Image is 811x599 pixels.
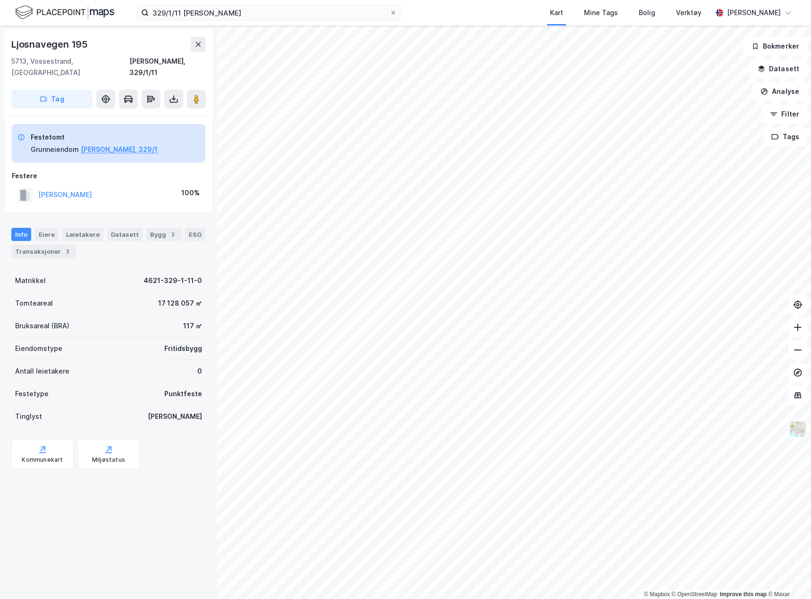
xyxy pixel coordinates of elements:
div: Festetype [15,388,49,399]
a: Improve this map [720,591,767,598]
div: [PERSON_NAME], 329/1/11 [129,56,206,78]
div: [PERSON_NAME] [727,7,781,18]
div: 5713, Vossestrand, [GEOGRAPHIC_DATA] [11,56,129,78]
div: 2 [63,247,72,256]
div: Festere [12,170,205,182]
div: Verktøy [676,7,701,18]
div: [PERSON_NAME] [148,411,202,422]
div: Mine Tags [584,7,618,18]
input: Søk på adresse, matrikkel, gårdeiere, leietakere eller personer [149,6,389,20]
button: [PERSON_NAME], 329/1 [81,144,158,155]
div: Tinglyst [15,411,42,422]
div: Leietakere [62,228,103,241]
img: logo.f888ab2527a4732fd821a326f86c7f29.svg [15,4,114,21]
div: 17 128 057 ㎡ [158,298,202,309]
div: ESG [185,228,205,241]
button: Tags [763,127,807,146]
div: 2 [168,230,177,239]
button: Tag [11,90,93,108]
iframe: Chat Widget [764,554,811,599]
div: Bygg [146,228,181,241]
div: 0 [197,366,202,377]
div: 117 ㎡ [183,320,202,332]
div: Matrikkel [15,275,46,286]
div: Bruksareal (BRA) [15,320,69,332]
div: Bolig [639,7,655,18]
div: Tomteareal [15,298,53,309]
div: Grunneiendom [31,144,79,155]
button: Bokmerker [743,37,807,56]
div: Eiendomstype [15,343,62,354]
div: Antall leietakere [15,366,69,377]
div: Kommunekart [22,456,63,464]
div: Datasett [107,228,143,241]
div: Ljosnavegen 195 [11,37,90,52]
div: Fritidsbygg [164,343,202,354]
div: Kart [550,7,563,18]
div: Festetomt [31,132,158,143]
button: Datasett [750,59,807,78]
div: Transaksjoner [11,245,76,258]
a: Mapbox [644,591,670,598]
img: Z [789,420,807,438]
button: Filter [762,105,807,124]
button: Analyse [752,82,807,101]
a: OpenStreetMap [672,591,718,598]
div: Kontrollprogram for chat [764,554,811,599]
div: Eiere [35,228,59,241]
div: 100% [181,187,200,199]
div: 4621-329-1-11-0 [144,275,202,286]
div: Info [11,228,31,241]
div: Punktfeste [164,388,202,399]
div: Miljøstatus [92,456,125,464]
